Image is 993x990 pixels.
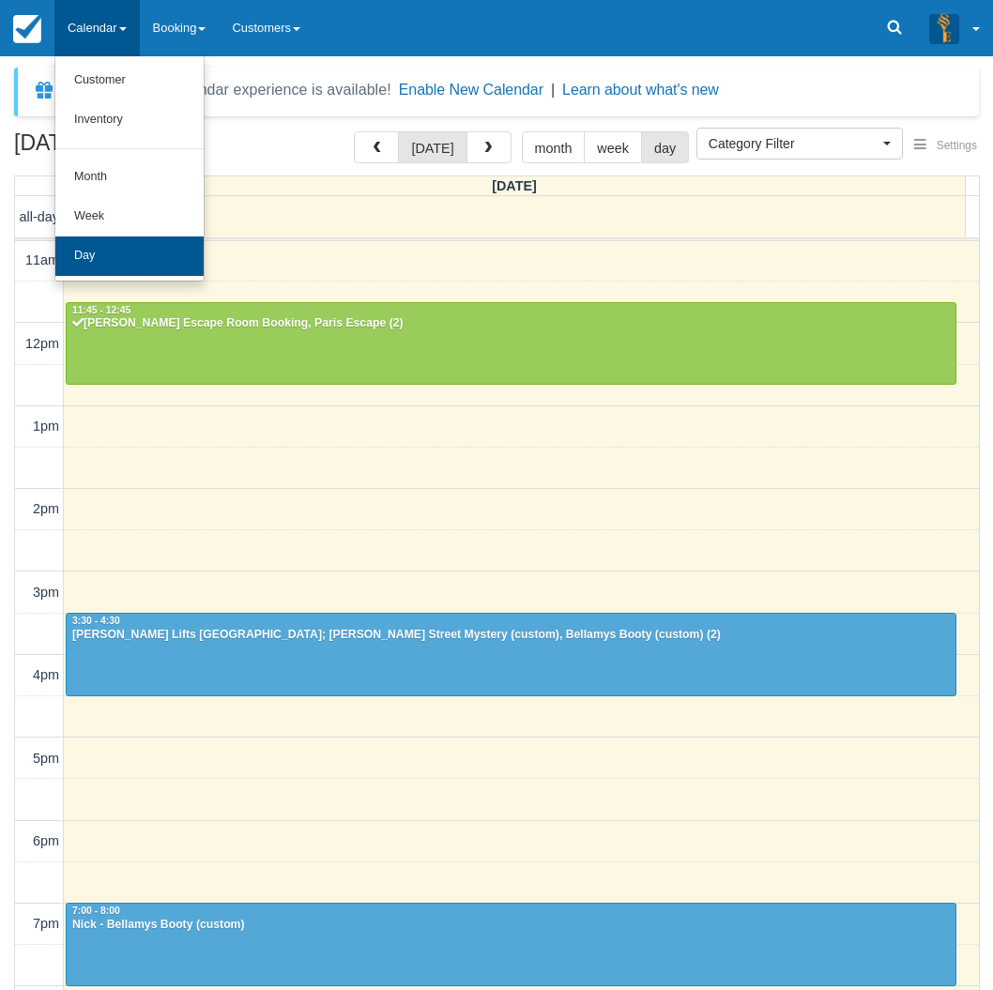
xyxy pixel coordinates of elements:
[929,13,959,43] img: A3
[522,131,586,163] button: month
[66,903,956,985] a: 7:00 - 8:00Nick - Bellamys Booty (custom)
[33,667,59,682] span: 4pm
[562,82,719,98] a: Learn about what's new
[72,305,130,315] span: 11:45 - 12:45
[584,131,642,163] button: week
[71,918,951,933] div: Nick - Bellamys Booty (custom)
[937,139,977,152] span: Settings
[33,501,59,516] span: 2pm
[14,131,252,166] h2: [DATE]
[55,197,204,236] a: Week
[55,61,204,100] a: Customer
[55,158,204,197] a: Month
[551,82,555,98] span: |
[66,302,956,385] a: 11:45 - 12:45[PERSON_NAME] Escape Room Booking, Paris Escape (2)
[55,236,204,276] a: Day
[71,316,951,331] div: [PERSON_NAME] Escape Room Booking, Paris Escape (2)
[20,209,59,224] span: all-day
[398,131,466,163] button: [DATE]
[33,916,59,931] span: 7pm
[641,131,689,163] button: day
[399,81,543,99] button: Enable New Calendar
[33,751,59,766] span: 5pm
[72,616,120,626] span: 3:30 - 4:30
[696,128,903,160] button: Category Filter
[25,336,59,351] span: 12pm
[66,613,956,695] a: 3:30 - 4:30[PERSON_NAME] Lifts [GEOGRAPHIC_DATA]; [PERSON_NAME] Street Mystery (custom), Bellamys...
[71,628,951,643] div: [PERSON_NAME] Lifts [GEOGRAPHIC_DATA]; [PERSON_NAME] Street Mystery (custom), Bellamys Booty (cus...
[33,585,59,600] span: 3pm
[13,15,41,43] img: checkfront-main-nav-mini-logo.png
[72,906,120,916] span: 7:00 - 8:00
[903,132,988,160] button: Settings
[492,178,537,193] span: [DATE]
[33,833,59,848] span: 6pm
[55,100,204,140] a: Inventory
[709,134,878,153] span: Category Filter
[25,252,59,267] span: 11am
[63,79,391,101] div: A new Booking Calendar experience is available!
[54,56,205,282] ul: Calendar
[33,419,59,434] span: 1pm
